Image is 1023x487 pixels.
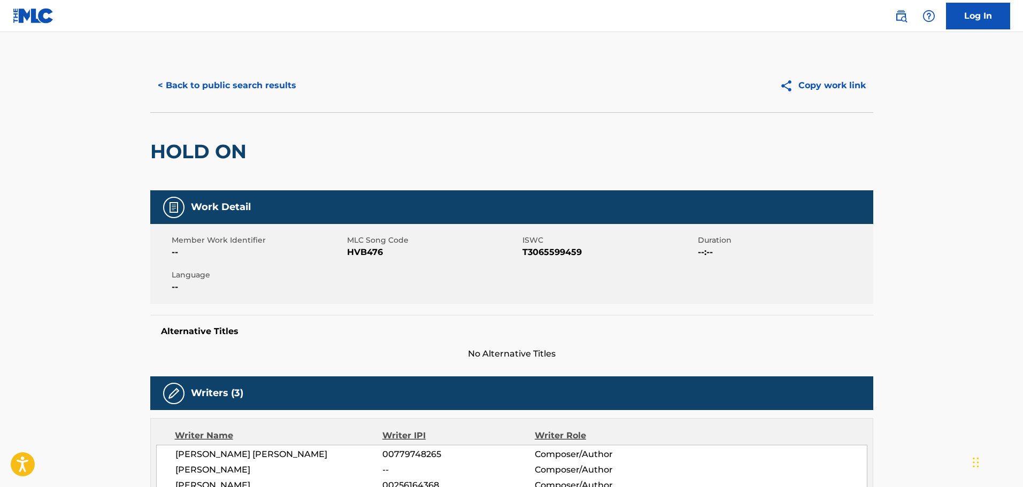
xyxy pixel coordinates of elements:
h5: Alternative Titles [161,326,863,337]
div: Writer Role [535,429,673,442]
span: 00779748265 [382,448,534,461]
span: HVB476 [347,246,520,259]
iframe: Chat Widget [970,436,1023,487]
div: Writer Name [175,429,383,442]
span: -- [172,281,344,293]
span: -- [382,463,534,476]
span: Member Work Identifier [172,235,344,246]
img: Work Detail [167,201,180,214]
a: Log In [946,3,1010,29]
span: --:-- [698,246,871,259]
h5: Work Detail [191,201,251,213]
h5: Writers (3) [191,387,243,399]
button: Copy work link [772,72,873,99]
img: search [895,10,907,22]
div: Help [918,5,940,27]
a: Public Search [890,5,912,27]
span: [PERSON_NAME] [175,463,383,476]
div: Writer IPI [382,429,535,442]
img: MLC Logo [13,8,54,24]
span: Language [172,269,344,281]
h2: HOLD ON [150,140,252,164]
span: [PERSON_NAME] [PERSON_NAME] [175,448,383,461]
span: No Alternative Titles [150,347,873,360]
span: -- [172,246,344,259]
span: T3065599459 [522,246,695,259]
button: < Back to public search results [150,72,304,99]
span: MLC Song Code [347,235,520,246]
img: help [922,10,935,22]
span: Composer/Author [535,463,673,476]
div: Drag [973,446,979,478]
span: ISWC [522,235,695,246]
img: Copy work link [780,79,798,92]
img: Writers [167,387,180,400]
span: Duration [698,235,871,246]
span: Composer/Author [535,448,673,461]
